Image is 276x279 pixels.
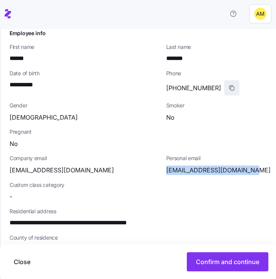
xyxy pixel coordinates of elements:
[10,139,18,149] span: No
[10,181,160,189] span: Custom class category
[196,257,259,266] span: Confirm and continue
[166,83,221,93] span: [PHONE_NUMBER]
[10,113,78,122] span: [DEMOGRAPHIC_DATA]
[10,192,12,201] span: -
[10,43,160,51] span: First name
[166,165,271,175] span: [EMAIL_ADDRESS][DOMAIN_NAME]
[10,102,160,109] span: Gender
[8,252,37,271] button: Close
[14,257,30,266] span: Close
[187,252,268,271] button: Confirm and continue
[10,70,160,77] span: Date of birth
[254,8,266,20] img: dfaaf2f2725e97d5ef9e82b99e83f4d7
[10,165,114,175] span: [EMAIL_ADDRESS][DOMAIN_NAME]
[10,154,160,162] span: Company email
[166,113,175,122] span: No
